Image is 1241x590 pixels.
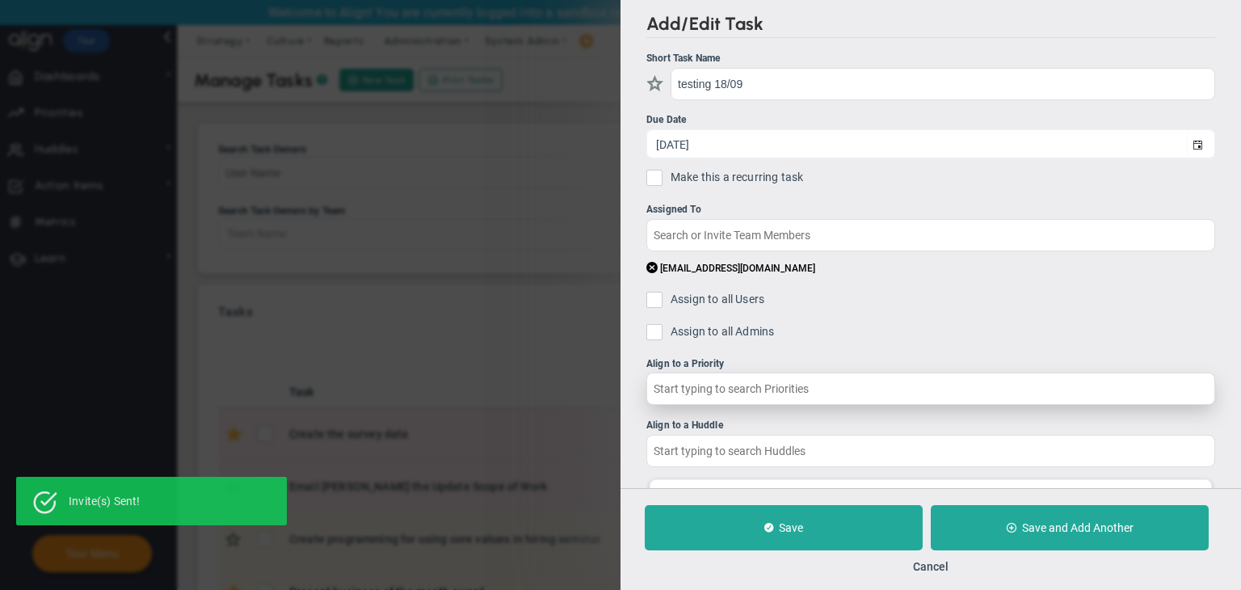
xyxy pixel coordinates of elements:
[931,505,1209,550] button: Save and Add Another
[646,112,1211,128] div: Due Date
[779,521,803,534] span: Save
[646,260,815,276] button: [EMAIL_ADDRESS][DOMAIN_NAME]
[1187,130,1214,158] span: select
[646,435,1215,467] input: Start typing to search Huddles
[913,560,949,573] button: Cancel
[671,324,774,344] span: Assign to all Admins
[646,51,1211,66] div: Short Task Name
[646,373,1215,405] input: Start typing to search Priorities
[646,13,1215,38] h2: Add/Edit Task
[69,495,140,508] div: Invite(s) Sent!
[1022,521,1134,534] span: Save and Add Another
[646,219,1215,251] input: Search or Invite Team Members
[646,356,1211,372] div: Align to a Priority
[671,68,1215,100] input: Short Task Name
[660,263,815,274] span: [EMAIL_ADDRESS][DOMAIN_NAME]
[646,418,1211,433] div: Align to a Huddle
[671,292,764,312] span: Assign to all Users
[671,170,803,190] span: Make this a recurring task
[646,202,1211,217] div: Assigned To
[645,505,923,550] button: Save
